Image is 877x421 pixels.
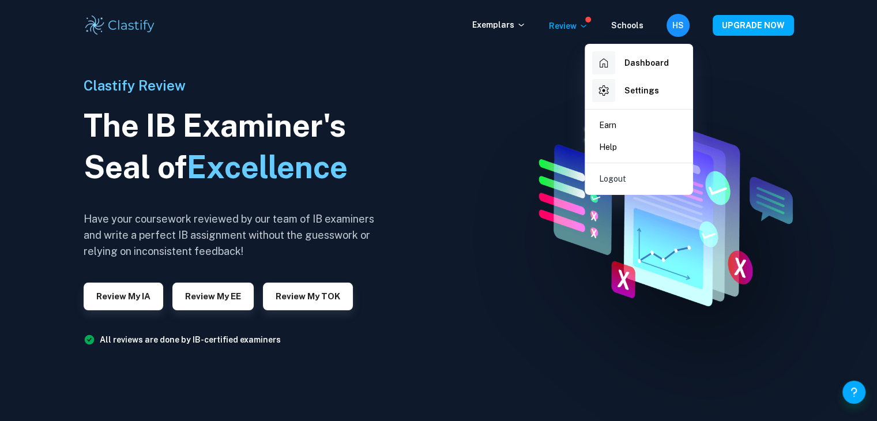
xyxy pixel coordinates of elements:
h6: Dashboard [624,57,669,69]
p: Logout [599,172,626,185]
h6: Settings [624,84,659,97]
a: Settings [590,77,688,104]
p: Earn [599,119,616,131]
a: Earn [590,114,688,136]
p: Help [599,141,617,153]
a: Help [590,136,688,158]
a: Dashboard [590,49,688,77]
